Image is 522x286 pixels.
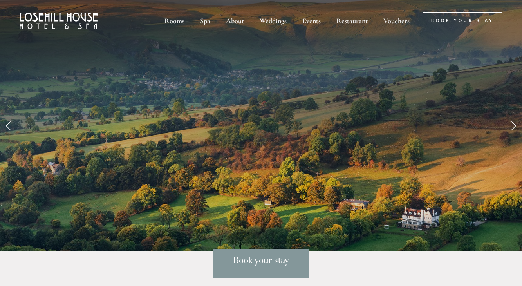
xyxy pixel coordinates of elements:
[244,215,278,223] a: BOOK NOW
[61,66,461,231] p: Travellers' Choice Awards Best of the Best 2025
[233,255,289,270] span: Book your stay
[376,12,417,29] a: Vouchers
[219,12,251,29] div: About
[193,12,217,29] div: Spa
[423,12,502,29] a: Book Your Stay
[157,12,191,29] div: Rooms
[20,13,98,29] img: Losehill House
[329,12,375,29] div: Restaurant
[213,249,309,278] a: Book your stay
[295,12,328,29] div: Events
[253,12,294,29] div: Weddings
[505,114,522,137] a: Next Slide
